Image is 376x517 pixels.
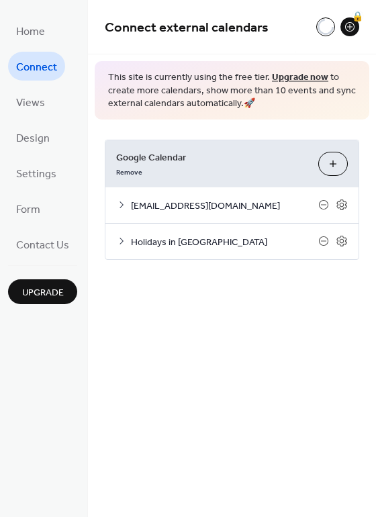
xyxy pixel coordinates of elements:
span: Contact Us [16,235,69,256]
span: Holidays in [GEOGRAPHIC_DATA] [131,235,318,249]
a: Form [8,194,48,223]
a: Contact Us [8,230,77,258]
span: [EMAIL_ADDRESS][DOMAIN_NAME] [131,199,318,213]
a: Upgrade now [272,68,328,87]
span: Connect [16,57,57,78]
span: Google Calendar [116,150,308,164]
a: Connect [8,52,65,81]
a: Home [8,16,53,45]
a: Settings [8,158,64,187]
button: Upgrade [8,279,77,304]
span: Connect external calendars [105,15,269,41]
a: Design [8,123,58,152]
span: Form [16,199,40,220]
span: Design [16,128,50,149]
a: Views [8,87,53,116]
span: This site is currently using the free tier. to create more calendars, show more than 10 events an... [108,71,356,111]
span: Home [16,21,45,42]
span: Remove [116,167,142,177]
span: Upgrade [22,286,64,300]
span: Views [16,93,45,113]
span: Settings [16,164,56,185]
